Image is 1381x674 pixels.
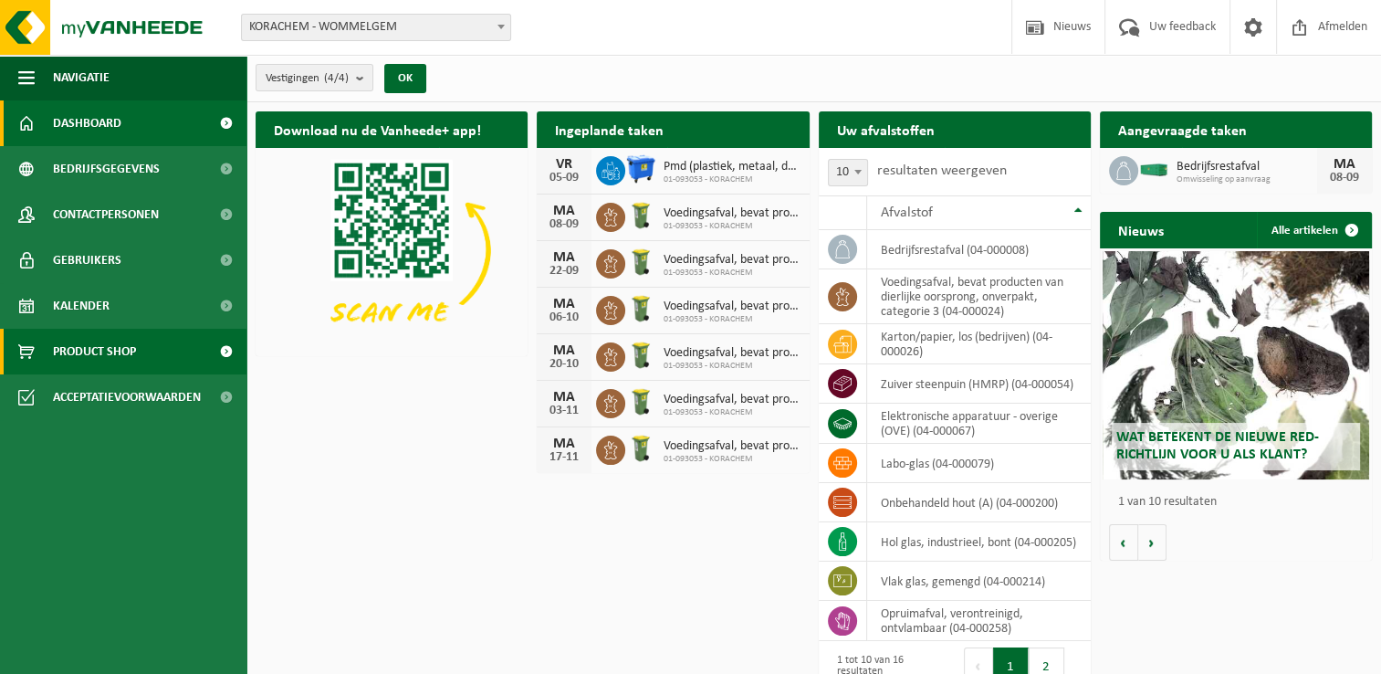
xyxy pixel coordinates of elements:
span: Contactpersonen [53,192,159,237]
span: Product Shop [53,329,136,374]
span: Voedingsafval, bevat producten van dierlijke oorsprong, onverpakt, categorie 3 [664,300,800,314]
span: KORACHEM - WOMMELGEM [241,14,511,41]
span: 01-093053 - KORACHEM [664,361,800,372]
span: Kalender [53,283,110,329]
td: onbehandeld hout (A) (04-000200) [867,483,1091,522]
h2: Uw afvalstoffen [819,111,953,147]
div: 20-10 [546,358,582,371]
h2: Ingeplande taken [537,111,682,147]
span: Acceptatievoorwaarden [53,374,201,420]
button: Volgende [1138,524,1167,561]
div: 17-11 [546,451,582,464]
span: Dashboard [53,100,121,146]
td: opruimafval, verontreinigd, ontvlambaar (04-000258) [867,601,1091,641]
td: labo-glas (04-000079) [867,444,1091,483]
div: 08-09 [546,218,582,231]
span: Bedrijfsrestafval [1177,160,1317,174]
td: zuiver steenpuin (HMRP) (04-000054) [867,364,1091,404]
a: Wat betekent de nieuwe RED-richtlijn voor u als klant? [1103,251,1369,479]
div: MA [546,204,582,218]
div: MA [1326,157,1363,172]
td: karton/papier, los (bedrijven) (04-000026) [867,324,1091,364]
span: 01-093053 - KORACHEM [664,221,800,232]
div: VR [546,157,582,172]
div: MA [546,250,582,265]
img: WB-0140-HPE-GN-50 [625,200,656,231]
span: 10 [828,159,868,186]
div: 06-10 [546,311,582,324]
label: resultaten weergeven [877,163,1007,178]
div: 22-09 [546,265,582,278]
td: voedingsafval, bevat producten van dierlijke oorsprong, onverpakt, categorie 3 (04-000024) [867,269,1091,324]
img: WB-1100-HPE-BE-01 [625,153,656,184]
img: WB-0140-HPE-GN-50 [625,293,656,324]
h2: Nieuws [1100,212,1182,247]
span: Gebruikers [53,237,121,283]
div: 05-09 [546,172,582,184]
div: 08-09 [1326,172,1363,184]
span: Voedingsafval, bevat producten van dierlijke oorsprong, onverpakt, categorie 3 [664,393,800,407]
span: 01-093053 - KORACHEM [664,407,800,418]
img: WB-0140-HPE-GN-50 [625,386,656,417]
span: Bedrijfsgegevens [53,146,160,192]
img: Download de VHEPlus App [256,148,528,353]
span: 01-093053 - KORACHEM [664,314,800,325]
img: HK-XC-30-GN-00 [1138,161,1169,177]
span: 01-093053 - KORACHEM [664,268,800,279]
h2: Aangevraagde taken [1100,111,1265,147]
img: WB-0140-HPE-GN-50 [625,433,656,464]
span: Navigatie [53,55,110,100]
td: vlak glas, gemengd (04-000214) [867,562,1091,601]
span: Voedingsafval, bevat producten van dierlijke oorsprong, onverpakt, categorie 3 [664,346,800,361]
a: Alle artikelen [1257,212,1370,248]
button: Vorige [1109,524,1138,561]
span: Pmd (plastiek, metaal, drankkartons) (bedrijven) [664,160,800,174]
h2: Download nu de Vanheede+ app! [256,111,499,147]
p: 1 van 10 resultaten [1118,496,1363,509]
div: MA [546,297,582,311]
span: Vestigingen [266,65,349,92]
span: 01-093053 - KORACHEM [664,174,800,185]
div: MA [546,437,582,451]
td: hol glas, industrieel, bont (04-000205) [867,522,1091,562]
span: Voedingsafval, bevat producten van dierlijke oorsprong, onverpakt, categorie 3 [664,439,800,454]
span: KORACHEM - WOMMELGEM [242,15,510,40]
td: bedrijfsrestafval (04-000008) [867,230,1091,269]
button: Vestigingen(4/4) [256,64,373,91]
span: Voedingsafval, bevat producten van dierlijke oorsprong, onverpakt, categorie 3 [664,206,800,221]
img: WB-0140-HPE-GN-50 [625,247,656,278]
div: MA [546,343,582,358]
div: MA [546,390,582,405]
span: Afvalstof [881,205,933,220]
count: (4/4) [324,72,349,84]
span: Omwisseling op aanvraag [1177,174,1317,185]
span: 01-093053 - KORACHEM [664,454,800,465]
span: Voedingsafval, bevat producten van dierlijke oorsprong, onverpakt, categorie 3 [664,253,800,268]
td: elektronische apparatuur - overige (OVE) (04-000067) [867,404,1091,444]
span: Wat betekent de nieuwe RED-richtlijn voor u als klant? [1116,430,1319,462]
button: OK [384,64,426,93]
div: 03-11 [546,405,582,417]
span: 10 [829,160,867,185]
img: WB-0140-HPE-GN-50 [625,340,656,371]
